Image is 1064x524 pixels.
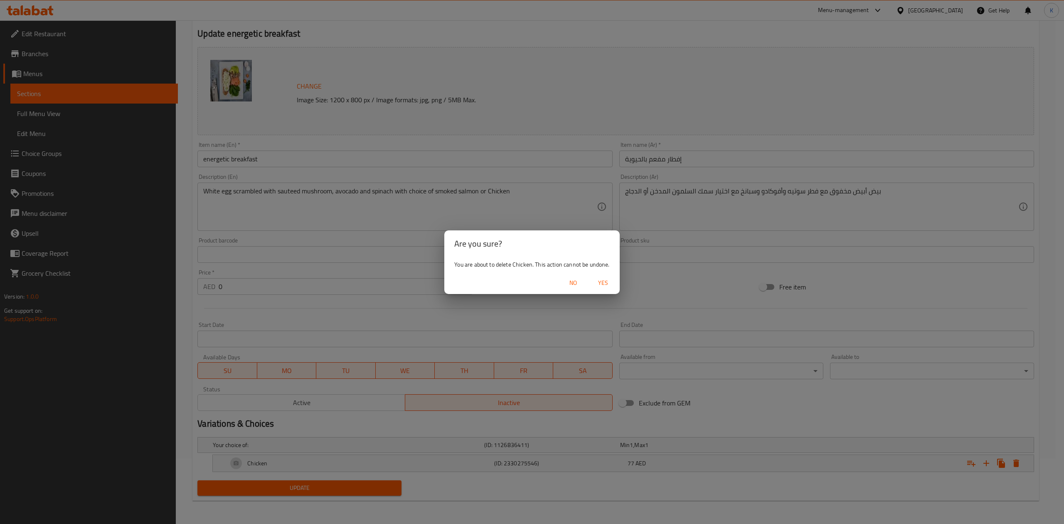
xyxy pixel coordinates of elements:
button: No [560,275,586,291]
div: You are about to delete Chicken. This action cannot be undone. [444,257,619,272]
button: Yes [590,275,616,291]
span: No [563,278,583,288]
span: Yes [593,278,613,288]
h2: Are you sure? [454,237,609,250]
